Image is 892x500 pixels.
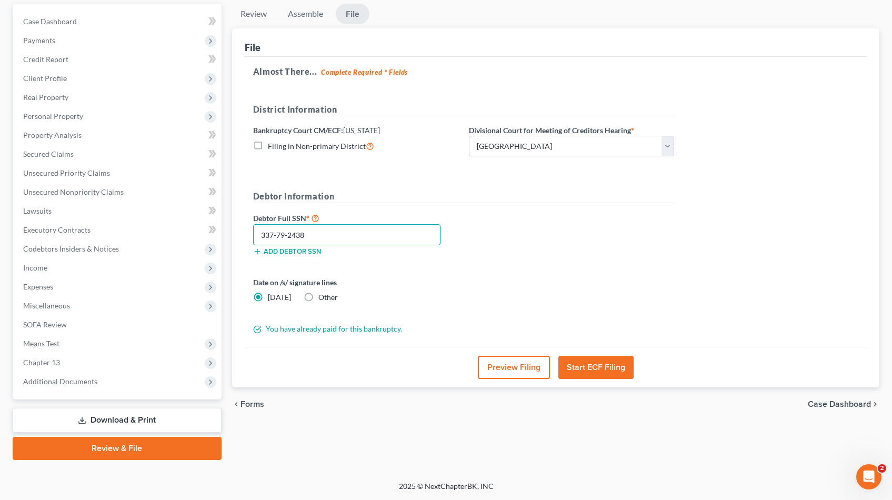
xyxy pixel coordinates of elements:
a: Unsecured Priority Claims [15,164,222,183]
a: Property Analysis [15,126,222,145]
span: Additional Documents [23,377,97,386]
button: chevron_left Forms [232,400,278,408]
a: Review & File [13,437,222,460]
a: Lawsuits [15,202,222,221]
span: Executory Contracts [23,225,91,234]
span: SOFA Review [23,320,67,329]
i: chevron_right [871,400,879,408]
span: Chapter 13 [23,358,60,367]
button: Start ECF Filing [558,356,634,379]
h5: District Information [253,103,674,116]
a: Case Dashboard [15,12,222,31]
h5: Almost There... [253,65,858,78]
div: You have already paid for this bankruptcy. [248,324,679,334]
a: Case Dashboard chevron_right [808,400,879,408]
span: Forms [240,400,264,408]
span: Means Test [23,339,59,348]
span: Miscellaneous [23,301,70,310]
a: Unsecured Nonpriority Claims [15,183,222,202]
span: Filing in Non-primary District [268,142,366,151]
input: XXX-XX-XXXX [253,224,440,245]
span: Unsecured Priority Claims [23,168,110,177]
a: Credit Report [15,50,222,69]
span: Expenses [23,282,53,291]
span: [US_STATE] [343,126,380,135]
span: Personal Property [23,112,83,121]
label: Divisional Court for Meeting of Creditors Hearing [469,125,634,136]
button: Preview Filing [478,356,550,379]
span: Other [318,293,338,302]
a: Review [232,4,275,24]
span: Client Profile [23,74,67,83]
div: File [245,41,260,54]
label: Date on /s/ signature lines [253,277,458,288]
span: Payments [23,36,55,45]
iframe: Intercom live chat [856,464,881,489]
strong: Complete Required * Fields [321,68,408,76]
span: Secured Claims [23,149,74,158]
span: Real Property [23,93,68,102]
label: Bankruptcy Court CM/ECF: [253,125,380,136]
span: Codebtors Insiders & Notices [23,244,119,253]
i: chevron_left [232,400,240,408]
a: Executory Contracts [15,221,222,239]
a: SOFA Review [15,315,222,334]
span: Income [23,263,47,272]
div: 2025 © NextChapterBK, INC [146,481,746,500]
button: Add debtor SSN [253,247,321,256]
span: 2 [878,464,886,473]
a: File [336,4,369,24]
span: Case Dashboard [23,17,77,26]
span: [DATE] [268,293,291,302]
span: Lawsuits [23,206,52,215]
a: Secured Claims [15,145,222,164]
span: Credit Report [23,55,68,64]
h5: Debtor Information [253,190,674,203]
span: Unsecured Nonpriority Claims [23,187,124,196]
a: Download & Print [13,408,222,433]
span: Case Dashboard [808,400,871,408]
label: Debtor Full SSN [248,212,464,224]
a: Assemble [279,4,332,24]
span: Property Analysis [23,131,82,139]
